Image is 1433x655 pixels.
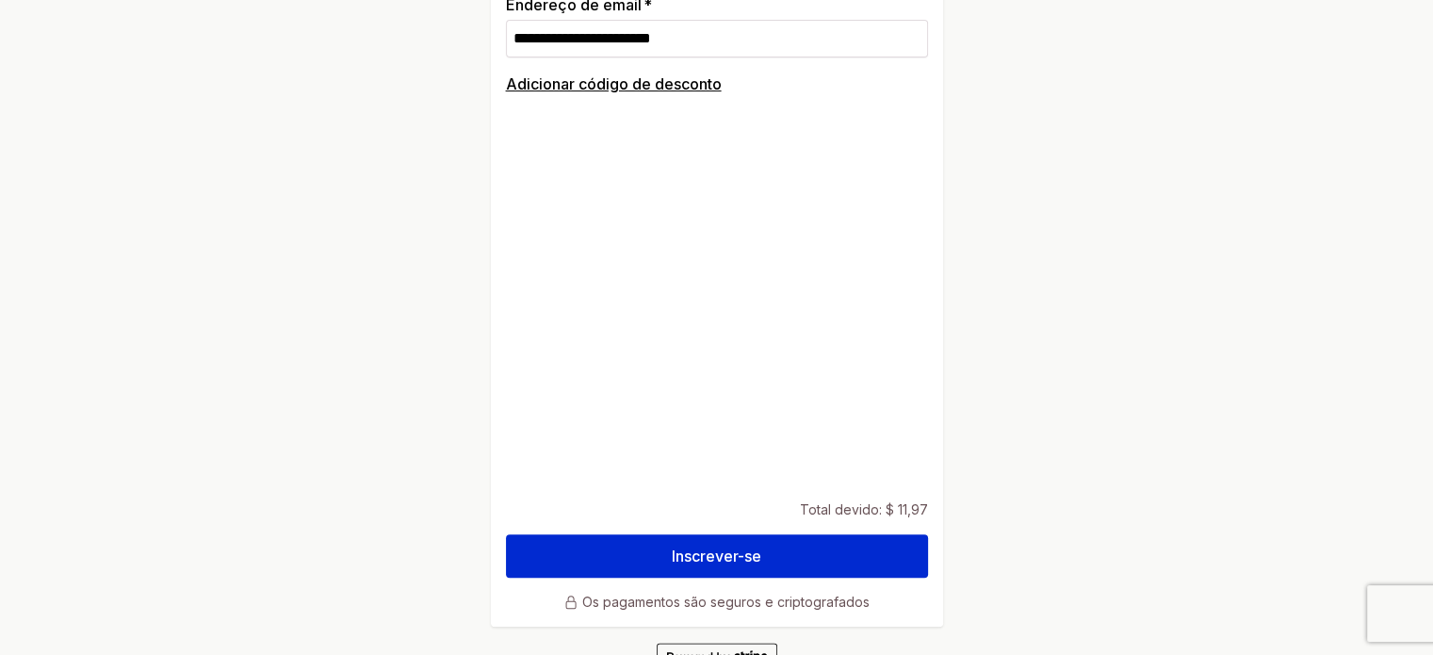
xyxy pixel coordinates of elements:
[506,74,722,93] font: Adicionar código de desconto
[506,73,722,95] button: Adicionar código de desconto
[886,501,928,517] font: $ 11,97
[800,501,879,517] font: Total devido
[879,501,882,517] font: :
[506,534,928,578] button: Inscrever-se
[582,594,870,610] font: Os pagamentos são seguros e criptografados
[502,106,932,489] iframe: Quadro de entrada de pagamento seguro
[672,547,761,565] font: Inscrever-se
